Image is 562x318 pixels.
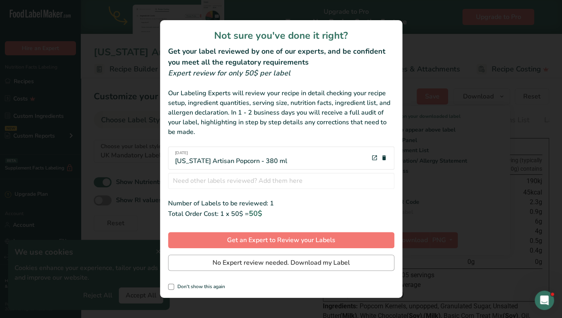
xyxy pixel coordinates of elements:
button: Get an Expert to Review your Labels [168,232,394,248]
span: No Expert review needed. Download my Label [213,258,350,268]
button: No Expert review needed. Download my Label [168,255,394,271]
span: Don't show this again [174,284,225,290]
span: [DATE] [175,150,287,156]
h1: Not sure you've done it right? [168,28,394,43]
h2: Get your label reviewed by one of our experts, and be confident you meet all the regulatory requi... [168,46,394,68]
div: Expert review for only 50$ per label [168,68,394,79]
input: Need other labels reviewed? Add them here [168,173,394,189]
div: [US_STATE] Artisan Popcorn - 380 ml [175,150,287,166]
div: Our Labeling Experts will review your recipe in detail checking your recipe setup, ingredient qua... [168,88,394,137]
span: 50$ [249,209,262,218]
div: Number of Labels to be reviewed: 1 [168,199,394,208]
iframe: Intercom live chat [535,291,554,310]
span: Get an Expert to Review your Labels [227,235,335,245]
div: Total Order Cost: 1 x 50$ = [168,208,394,219]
